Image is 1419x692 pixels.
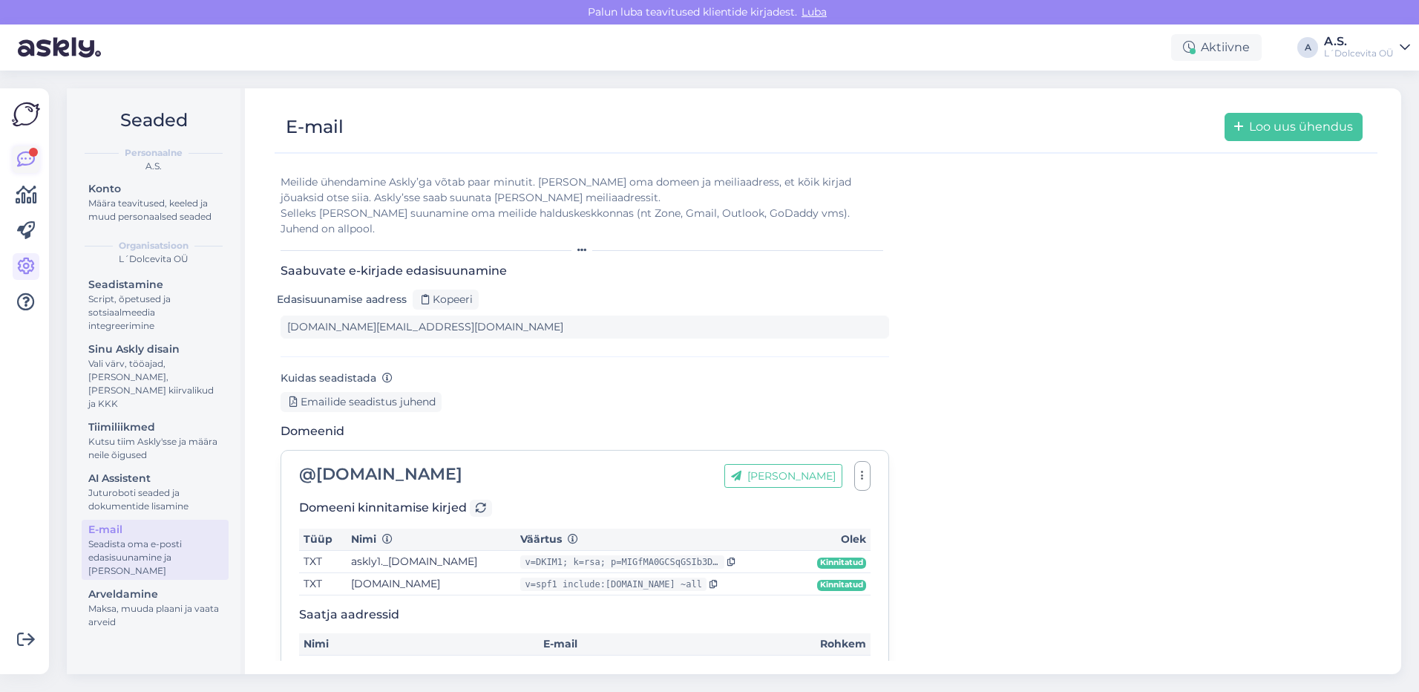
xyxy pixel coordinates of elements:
a: SeadistamineScript, õpetused ja sotsiaalmeedia integreerimine [82,275,229,335]
div: Arveldamine [88,587,222,602]
div: AI Assistent [88,471,222,486]
td: TXT [299,551,347,573]
th: Olek [798,529,871,551]
div: Sinu Askly disain [88,342,222,357]
div: Maksa, muuda plaani ja vaata arveid [88,602,222,629]
div: Seadistamine [88,277,222,293]
label: Kuidas seadistada [281,371,393,386]
td: askly1._[DOMAIN_NAME] [347,551,516,573]
h3: Saabuvate e-kirjade edasisuunamine [281,264,889,278]
button: Loo uus ühendus [1225,113,1363,141]
div: Konto [88,181,222,197]
a: Sinu Askly disainVali värv, tööajad, [PERSON_NAME], [PERSON_NAME] kiirvalikud ja KKK [82,339,229,413]
div: v=spf1 include:[DOMAIN_NAME] ~all [520,578,706,591]
div: L´Dolcevita OÜ [79,252,229,266]
th: Nimi [347,529,516,551]
div: Vali värv, tööajad, [PERSON_NAME], [PERSON_NAME] kiirvalikud ja KKK [88,357,222,411]
td: [EMAIL_ADDRESS][DOMAIN_NAME] [539,656,798,678]
span: Kinnitatud [817,558,866,569]
th: Nimi [299,633,539,656]
div: E-mail [88,522,222,538]
div: Juturoboti seaded ja dokumentide lisamine [88,486,222,513]
div: Emailide seadistus juhend [281,392,442,412]
div: Määra teavitused, keeled ja muud personaalsed seaded [88,197,222,223]
b: Personaalne [125,146,183,160]
h3: Domeeni kinnitamise kirjed [299,500,871,517]
div: L´Dolcevita OÜ [1324,48,1394,59]
div: Meilide ühendamine Askly’ga võtab paar minutit. [PERSON_NAME] oma domeen ja meiliaadress, et kõik... [281,174,889,237]
a: AI AssistentJuturoboti seaded ja dokumentide lisamine [82,469,229,515]
th: Väärtus [516,529,797,551]
td: Klienditeenindus ChangeLingerie [299,656,539,678]
th: Rohkem [798,633,871,656]
th: Tüüp [299,529,347,551]
div: A.S. [1324,36,1394,48]
td: TXT [299,573,347,595]
div: Script, õpetused ja sotsiaalmeedia integreerimine [88,293,222,333]
a: TiimiliikmedKutsu tiim Askly'sse ja määra neile õigused [82,417,229,464]
img: Askly Logo [12,100,40,128]
div: A.S. [79,160,229,173]
b: Organisatsioon [119,239,189,252]
span: Luba [797,5,831,19]
th: E-mail [539,633,798,656]
a: KontoMäära teavitused, keeled ja muud personaalsed seaded [82,179,229,226]
button: [PERSON_NAME] [724,464,842,488]
h2: Seaded [79,106,229,134]
div: Tiimiliikmed [88,420,222,435]
div: E-mail [286,113,344,141]
a: A.S.L´Dolcevita OÜ [1324,36,1410,59]
a: ArveldamineMaksa, muuda plaani ja vaata arveid [82,584,229,631]
div: Kutsu tiim Askly'sse ja määra neile õigused [88,435,222,462]
input: 123-support-example@customer-support.askly.me [281,316,889,339]
div: Aktiivne [1171,34,1262,61]
div: Seadista oma e-posti edasisuunamine ja [PERSON_NAME] [88,538,222,578]
a: E-mailSeadista oma e-posti edasisuunamine ja [PERSON_NAME] [82,520,229,580]
div: Kopeeri [413,290,479,310]
span: Kinnitatud [817,580,866,592]
label: Edasisuunamise aadress [277,292,407,307]
h3: Domeenid [281,424,889,438]
td: [DOMAIN_NAME] [347,573,516,595]
span: @ [299,464,316,484]
div: [DOMAIN_NAME] [299,466,462,483]
h3: Saatja aadressid [299,607,871,621]
div: A [1297,37,1318,58]
div: v=DKIM1; k=rsa; p=MIGfMA0GCSqGSIb3DQEBAQUAA4GNADCBiQKBgQCawKZzjzqlo1UgGhlejROtvUa/ldSFTsyRez43QvL... [520,555,724,569]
